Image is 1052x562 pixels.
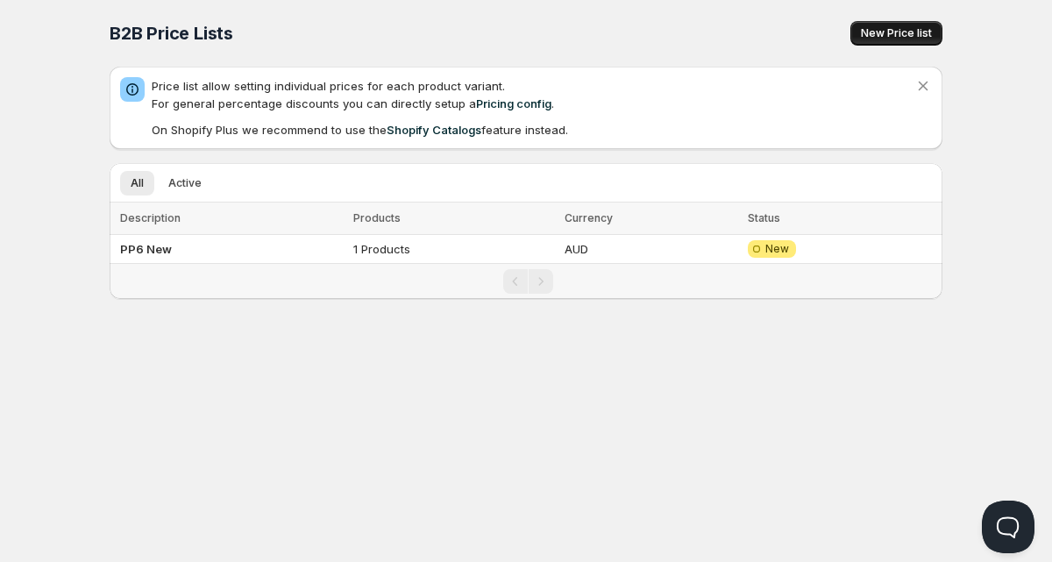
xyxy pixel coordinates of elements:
span: B2B Price Lists [110,23,233,44]
p: Price list allow setting individual prices for each product variant. For general percentage disco... [152,77,914,112]
button: Dismiss notification [911,74,935,98]
b: PP6 New [120,242,172,256]
nav: Pagination [110,263,942,299]
td: AUD [559,235,743,264]
span: Description [120,211,181,224]
p: On Shopify Plus we recommend to use the feature instead. [152,121,914,139]
span: Active [168,176,202,190]
td: 1 Products [348,235,559,264]
span: Currency [565,211,613,224]
span: Products [353,211,401,224]
span: All [131,176,144,190]
span: New [765,242,789,256]
span: Status [748,211,780,224]
iframe: Help Scout Beacon - Open [982,501,1034,553]
button: New Price list [850,21,942,46]
a: Shopify Catalogs [387,123,481,137]
span: New Price list [861,26,932,40]
a: Pricing config [476,96,551,110]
